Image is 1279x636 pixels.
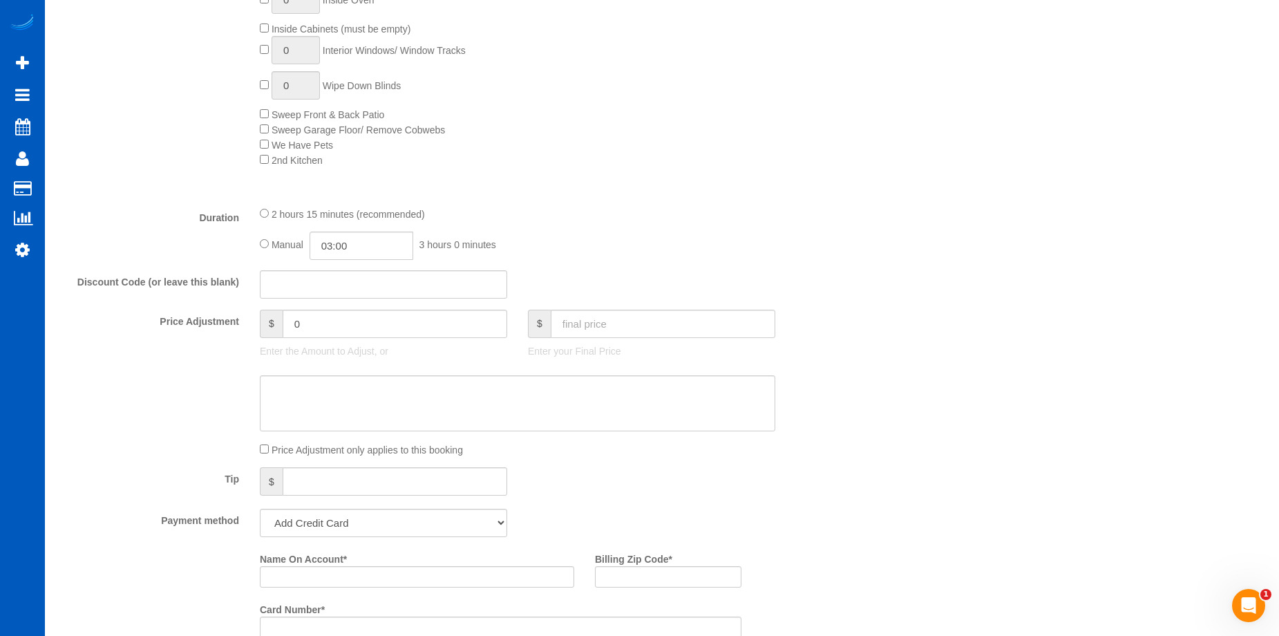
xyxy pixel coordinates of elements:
[323,45,466,56] span: Interior Windows/ Window Tracks
[272,124,445,135] span: Sweep Garage Floor/ Remove Cobwebs
[528,310,551,338] span: $
[48,310,249,328] label: Price Adjustment
[48,206,249,225] label: Duration
[272,239,303,250] span: Manual
[260,548,347,566] label: Name On Account
[260,467,283,496] span: $
[260,598,325,617] label: Card Number
[1260,589,1271,600] span: 1
[323,80,401,91] span: Wipe Down Blinds
[528,344,775,358] p: Enter your Final Price
[419,239,496,250] span: 3 hours 0 minutes
[272,209,425,220] span: 2 hours 15 minutes (recommended)
[48,509,249,527] label: Payment method
[8,14,36,33] img: Automaid Logo
[260,344,507,358] p: Enter the Amount to Adjust, or
[272,109,384,120] span: Sweep Front & Back Patio
[595,548,672,566] label: Billing Zip Code
[48,270,249,289] label: Discount Code (or leave this blank)
[272,445,463,456] span: Price Adjustment only applies to this booking
[48,467,249,486] label: Tip
[551,310,775,338] input: final price
[272,24,411,35] span: Inside Cabinets (must be empty)
[272,155,323,166] span: 2nd Kitchen
[1232,589,1265,622] iframe: Intercom live chat
[260,310,283,338] span: $
[272,140,333,151] span: We Have Pets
